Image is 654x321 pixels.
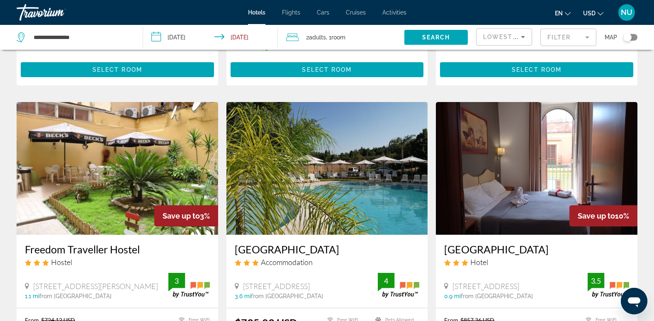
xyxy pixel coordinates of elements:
span: from [GEOGRAPHIC_DATA] [39,293,112,299]
span: en [555,10,563,17]
span: Select Room [302,66,352,73]
a: Select Room [231,64,424,73]
button: Check-in date: May 7, 2026 Check-out date: May 14, 2026 [143,25,278,50]
div: 3 [168,276,185,286]
a: Cruises [346,9,366,16]
button: Filter [540,28,596,46]
a: Freedom Traveller Hostel [25,243,210,255]
span: [STREET_ADDRESS][PERSON_NAME] [33,282,158,291]
a: Select Room [440,64,633,73]
span: Adults [309,34,326,41]
span: Room [331,34,345,41]
span: from [GEOGRAPHIC_DATA] [251,293,323,299]
span: , 1 [326,32,345,43]
span: [STREET_ADDRESS] [452,282,519,291]
a: [GEOGRAPHIC_DATA] [444,243,629,255]
button: User Menu [616,4,637,21]
span: Hotel [470,258,488,267]
span: NU [621,8,632,17]
a: Activities [382,9,406,16]
a: Hotels [248,9,265,16]
img: Hotel image [17,102,218,235]
div: 3% [154,205,218,226]
button: Travelers: 2 adults, 0 children [278,25,404,50]
span: Select Room [512,66,562,73]
span: 2 [306,32,326,43]
span: 0.9 mi [444,293,461,299]
div: 3 star Hostel [25,258,210,267]
img: trustyou-badge.svg [588,273,629,297]
button: Change currency [583,7,603,19]
div: 10% [569,205,637,226]
div: 3.5 [588,276,604,286]
span: 3.6 mi [235,293,251,299]
img: Hotel image [226,102,428,235]
span: Search [422,34,450,41]
a: Flights [282,9,300,16]
button: Select Room [231,62,424,77]
span: Accommodation [261,258,313,267]
img: Hotel image [436,102,637,235]
iframe: Button to launch messaging window [621,288,647,314]
div: 3 star Accommodation [235,258,420,267]
span: Save up to [578,212,615,220]
span: 1.1 mi [25,293,39,299]
button: Select Room [440,62,633,77]
button: Change language [555,7,571,19]
span: Save up to [163,212,200,220]
a: Travorium [17,2,100,23]
div: 4 [378,276,394,286]
span: from [GEOGRAPHIC_DATA] [461,293,533,299]
mat-select: Sort by [483,32,525,42]
div: 3 star Hotel [444,258,629,267]
button: Toggle map [617,34,637,41]
a: [GEOGRAPHIC_DATA] [235,243,420,255]
span: Hostel [51,258,72,267]
span: [STREET_ADDRESS] [243,282,310,291]
a: Select Room [21,64,214,73]
img: trustyou-badge.svg [378,273,419,297]
button: Search [404,30,468,45]
button: Select Room [21,62,214,77]
span: Select Room [92,66,142,73]
span: USD [583,10,596,17]
span: Map [605,32,617,43]
a: Cars [317,9,329,16]
img: trustyou-badge.svg [168,273,210,297]
span: Lowest Price [483,34,536,40]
